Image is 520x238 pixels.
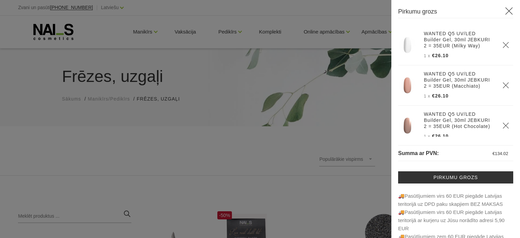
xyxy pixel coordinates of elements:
[432,133,449,139] span: €26.10
[424,30,494,49] a: WANTED Q5 UV/LED Builder Gel, 30ml JEBKURI 2 = 35EUR (Milky Way)
[432,93,449,99] span: €26.10
[424,94,430,99] span: 1 x
[424,71,494,89] a: WANTED Q5 UV/LED Builder Gel, 30ml JEBKURI 2 = 35EUR (Macchiato)
[502,82,509,89] a: Delete
[424,111,494,129] a: WANTED Q5 UV/LED Builder Gel, 30ml JEBKURI 2 = 35EUR (Hot Chocolate)
[424,53,430,58] span: 1 x
[432,53,449,58] span: €26.10
[398,171,513,183] a: Pirkumu grozs
[424,134,430,139] span: 1 x
[495,151,508,156] span: 134.02
[398,7,513,18] h3: Pirkumu grozs
[502,42,509,48] a: Delete
[398,150,439,156] span: Summa ar PVN:
[493,151,495,156] span: €
[502,122,509,129] a: Delete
